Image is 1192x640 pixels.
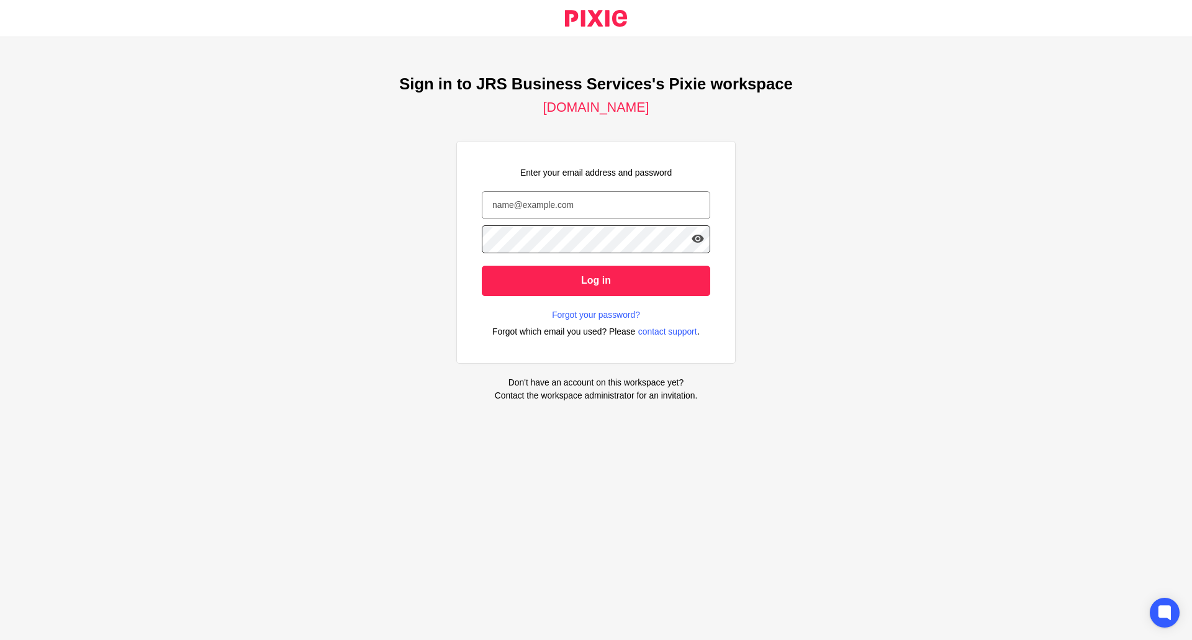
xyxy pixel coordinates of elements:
h1: Sign in to JRS Business Services's Pixie workspace [401,74,791,94]
a: Forgot your password? [552,309,641,321]
div: . [491,324,702,338]
h2: [DOMAIN_NAME] [544,100,648,116]
p: Don't have an account on this workspace yet? [492,376,700,389]
p: Contact the workspace administrator for an invitation. [492,389,700,402]
span: contact support [636,325,699,338]
input: name@example.com [482,191,710,219]
input: Log in [482,266,710,296]
span: Forgot which email you used? Please [491,325,634,338]
p: Enter your email address and password [521,166,672,179]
